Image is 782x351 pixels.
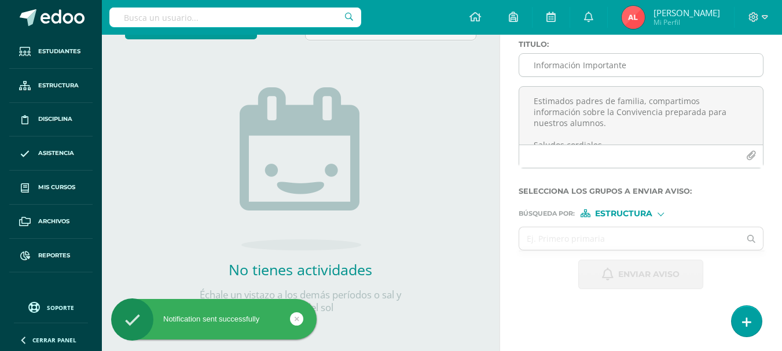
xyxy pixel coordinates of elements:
span: Disciplina [38,114,72,124]
span: Asistencia [38,149,74,158]
span: Reportes [38,251,70,260]
input: Titulo [519,54,763,76]
h2: No tienes actividades [185,260,416,279]
input: Busca un usuario... [109,8,361,27]
span: Enviar aviso [618,260,680,289]
a: Asistencia [9,136,93,171]
p: Échale un vistazo a los demás períodos o sal y disfruta del sol [185,289,416,314]
span: Búsqueda por : [519,210,575,217]
input: Ej. Primero primaria [519,227,740,250]
a: Soporte [14,299,88,315]
span: Cerrar panel [32,336,76,344]
div: Notification sent successfully [111,314,317,324]
label: Titulo : [519,40,763,49]
span: Estructura [38,81,79,90]
span: Estudiantes [38,47,80,56]
span: Archivos [38,217,69,226]
a: Estructura [9,69,93,103]
button: Enviar aviso [578,260,703,289]
a: Mis cursos [9,171,93,205]
label: Selecciona los grupos a enviar aviso : [519,187,763,195]
span: Soporte [47,304,74,312]
span: Estructura [595,210,652,217]
span: Mi Perfil [653,17,720,27]
a: Archivos [9,205,93,239]
div: [object Object] [581,209,667,217]
span: [PERSON_NAME] [653,7,720,19]
span: Mis cursos [38,183,75,192]
a: Estudiantes [9,35,93,69]
img: 3d24bdc41b48af0e57a4778939df8160.png [622,6,645,29]
a: Disciplina [9,103,93,137]
img: no_activities.png [240,87,361,250]
a: Reportes [9,239,93,273]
